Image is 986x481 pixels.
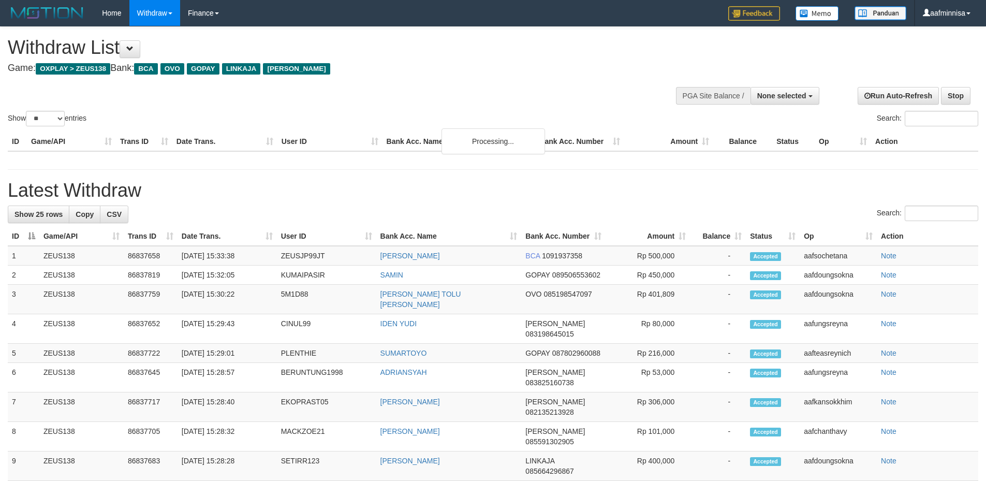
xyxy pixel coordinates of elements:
span: OXPLAY > ZEUS138 [36,63,110,75]
td: [DATE] 15:32:05 [178,266,277,285]
span: CSV [107,210,122,218]
td: Rp 80,000 [606,314,690,344]
img: Feedback.jpg [728,6,780,21]
span: LINKAJA [525,457,554,465]
a: [PERSON_NAME] [380,457,440,465]
td: aafchanthavy [800,422,877,451]
span: Copy 082135213928 to clipboard [525,408,573,416]
img: MOTION_logo.png [8,5,86,21]
td: [DATE] 15:28:28 [178,451,277,481]
th: Date Trans. [172,132,277,151]
div: PGA Site Balance / [676,87,750,105]
td: 5M1D88 [277,285,376,314]
span: OVO [160,63,184,75]
h1: Withdraw List [8,37,647,58]
td: ZEUSJP99JT [277,246,376,266]
td: - [690,246,746,266]
a: [PERSON_NAME] [380,398,440,406]
span: Accepted [750,398,781,407]
th: Amount [624,132,713,151]
th: Op [815,132,871,151]
th: Bank Acc. Name: activate to sort column ascending [376,227,522,246]
span: [PERSON_NAME] [525,368,585,376]
span: Accepted [750,252,781,261]
span: [PERSON_NAME] [525,427,585,435]
input: Search: [905,206,978,221]
th: Status: activate to sort column ascending [746,227,800,246]
th: Balance [713,132,772,151]
span: Accepted [750,271,781,280]
th: User ID [277,132,382,151]
span: Accepted [750,428,781,436]
td: BERUNTUNG1998 [277,363,376,392]
span: Copy 087802960088 to clipboard [552,349,600,357]
td: ZEUS138 [39,246,124,266]
td: 86837717 [124,392,178,422]
td: 86837759 [124,285,178,314]
span: Show 25 rows [14,210,63,218]
td: Rp 101,000 [606,422,690,451]
label: Search: [877,111,978,126]
span: GOPAY [525,349,550,357]
td: aafdoungsokna [800,285,877,314]
td: ZEUS138 [39,363,124,392]
td: - [690,344,746,363]
span: None selected [757,92,806,100]
td: [DATE] 15:29:01 [178,344,277,363]
td: 86837658 [124,246,178,266]
a: ADRIANSYAH [380,368,427,376]
a: Note [881,427,896,435]
td: aafkansokkhim [800,392,877,422]
th: Bank Acc. Number [535,132,624,151]
td: [DATE] 15:28:32 [178,422,277,451]
span: GOPAY [525,271,550,279]
td: 86837819 [124,266,178,285]
a: [PERSON_NAME] [380,427,440,435]
span: Copy 083198645015 to clipboard [525,330,573,338]
td: aafungsreyna [800,363,877,392]
th: Action [871,132,978,151]
td: 9 [8,451,39,481]
a: Stop [941,87,970,105]
a: Note [881,290,896,298]
a: [PERSON_NAME] TOLU [PERSON_NAME] [380,290,461,309]
td: CINUL99 [277,314,376,344]
span: Copy [76,210,94,218]
a: Note [881,398,896,406]
td: 8 [8,422,39,451]
td: 86837722 [124,344,178,363]
a: Note [881,368,896,376]
td: EKOPRAST05 [277,392,376,422]
td: Rp 306,000 [606,392,690,422]
span: Accepted [750,457,781,466]
a: Note [881,457,896,465]
th: User ID: activate to sort column ascending [277,227,376,246]
td: - [690,363,746,392]
td: PLENTHIE [277,344,376,363]
span: OVO [525,290,541,298]
th: Amount: activate to sort column ascending [606,227,690,246]
td: 86837705 [124,422,178,451]
td: aafteasreynich [800,344,877,363]
a: Show 25 rows [8,206,69,223]
td: ZEUS138 [39,392,124,422]
td: ZEUS138 [39,344,124,363]
th: Bank Acc. Name [382,132,536,151]
span: GOPAY [187,63,219,75]
a: Note [881,271,896,279]
td: aafungsreyna [800,314,877,344]
td: - [690,422,746,451]
th: Trans ID: activate to sort column ascending [124,227,178,246]
td: 86837683 [124,451,178,481]
a: Note [881,349,896,357]
td: aafdoungsokna [800,451,877,481]
h1: Latest Withdraw [8,180,978,201]
td: 86837645 [124,363,178,392]
a: Note [881,252,896,260]
span: Accepted [750,290,781,299]
span: BCA [525,252,540,260]
th: Date Trans.: activate to sort column ascending [178,227,277,246]
span: [PERSON_NAME] [525,319,585,328]
td: MACKZOE21 [277,422,376,451]
td: - [690,451,746,481]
